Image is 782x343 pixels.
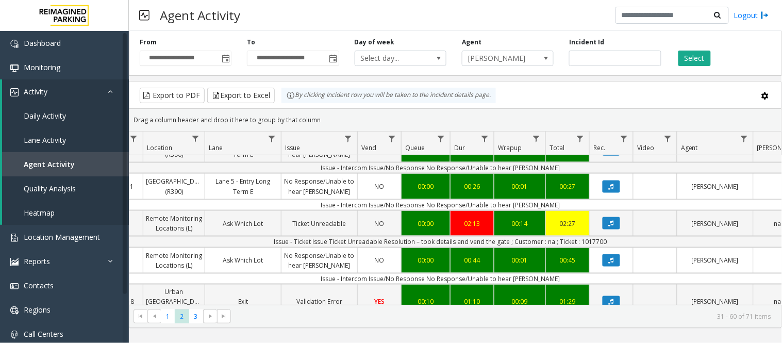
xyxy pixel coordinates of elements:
img: infoIcon.svg [287,91,295,100]
a: 00:27 [546,179,589,194]
a: Lane 5 - Entry Long Term E [205,174,281,199]
span: Go to the previous page [151,312,159,320]
img: 'icon' [10,88,19,96]
span: Toggle popup [220,51,231,66]
a: Urban [GEOGRAPHIC_DATA] (I) [143,285,205,320]
span: Page 2 [175,309,189,323]
label: Day of week [355,38,395,47]
span: Agent [681,143,698,152]
span: Go to the next page [206,312,214,320]
a: Exit [205,295,281,309]
span: Monitoring [24,62,60,72]
div: 02:13 [453,219,491,228]
a: YES [358,295,401,309]
span: YES [374,298,385,306]
div: 02:27 [548,219,587,228]
span: Select day... [355,51,428,66]
div: 00:14 [497,219,543,228]
a: 00:00 [402,216,450,231]
a: Remote Monitoring Locations (L) [143,211,205,236]
span: Quality Analysis [24,184,76,193]
span: Toggle popup [327,51,339,66]
div: 00:01 [497,255,543,265]
a: Heatmap [2,201,129,225]
span: Location Management [24,232,100,242]
div: Data table [129,132,781,305]
a: 00:26 [451,179,494,194]
div: 00:44 [453,255,491,265]
a: Validation Error [281,295,357,309]
a: Daily Activity [2,104,129,128]
img: 'icon' [10,282,19,290]
span: Vend [361,143,376,152]
span: Call Centers [24,329,63,339]
img: logout [761,10,769,21]
span: Dashboard [24,38,61,48]
h3: Agent Activity [155,3,245,28]
a: Ticket Unreadable [281,216,357,231]
a: Lot Filter Menu [127,132,141,145]
a: Agent Activity [2,152,129,176]
span: Go to the first page [134,309,147,324]
span: Dur [454,143,465,152]
span: NO [375,182,385,191]
span: Heatmap [24,208,55,218]
img: 'icon' [10,331,19,339]
a: Ask Which Lot [205,216,281,231]
div: 00:00 [404,219,447,228]
div: 00:45 [548,255,587,265]
span: Agent Activity [24,159,75,169]
a: Wrapup Filter Menu [529,132,543,145]
div: 00:26 [453,182,491,191]
a: No Response/Unable to hear [PERSON_NAME] [281,174,357,199]
img: 'icon' [10,258,19,266]
a: NO [358,216,401,231]
div: 00:00 [404,182,447,191]
div: 00:27 [548,182,587,191]
kendo-pager-info: 31 - 60 of 71 items [237,312,771,321]
a: Queue Filter Menu [434,132,448,145]
a: Total Filter Menu [573,132,587,145]
button: Export to Excel [207,88,275,103]
span: Location [147,143,172,152]
a: 01:29 [546,295,589,309]
a: Agent Filter Menu [737,132,751,145]
span: Total [550,143,564,152]
a: Activity [2,79,129,104]
span: Reports [24,256,50,266]
a: Issue Filter Menu [341,132,355,145]
a: [GEOGRAPHIC_DATA] (R390) [143,174,205,199]
span: Go to the next page [203,309,217,324]
a: 00:09 [494,295,545,309]
span: Regions [24,305,51,315]
span: Wrapup [498,143,522,152]
span: Daily Activity [24,111,66,121]
a: 00:01 [494,179,545,194]
a: 00:00 [402,253,450,268]
a: Dur Filter Menu [478,132,492,145]
img: 'icon' [10,40,19,48]
a: [PERSON_NAME] [677,179,753,194]
a: 02:13 [451,216,494,231]
label: Agent [462,38,481,47]
img: 'icon' [10,64,19,72]
img: 'icon' [10,234,19,242]
a: [PERSON_NAME] [677,295,753,309]
a: Lane Filter Menu [265,132,279,145]
label: Incident Id [569,38,604,47]
a: Logout [734,10,769,21]
span: Page 1 [161,309,175,323]
span: Issue [285,143,300,152]
a: NO [358,179,401,194]
img: pageIcon [139,3,149,28]
span: Go to the first page [137,312,145,320]
span: Lane Activity [24,135,66,145]
a: Location Filter Menu [189,132,203,145]
span: Lane [209,143,223,152]
label: From [140,38,157,47]
div: 01:29 [548,297,587,307]
div: Drag a column header and drop it here to group by that column [129,111,781,129]
a: No Response/Unable to hear [PERSON_NAME] [281,248,357,273]
span: [PERSON_NAME] [462,51,535,66]
a: 01:10 [451,295,494,309]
